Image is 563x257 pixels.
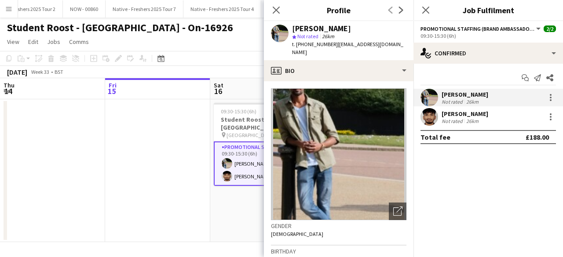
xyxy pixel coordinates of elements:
button: Native - Freshers 2025 Tour 7 [106,0,183,18]
div: Bio [264,60,413,81]
app-card-role: Promotional Staffing (Brand Ambassadors)2/209:30-15:30 (6h)[PERSON_NAME][PERSON_NAME] [214,141,312,186]
button: Native - Freshers 2025 Tour 6 [261,0,339,18]
button: NOW - 00860 [63,0,106,18]
div: Not rated [442,98,464,105]
div: [PERSON_NAME] [292,25,351,33]
div: £188.00 [526,133,549,141]
span: 2/2 [544,25,556,32]
h3: Gender [271,222,406,230]
span: 15 [107,86,117,96]
span: Fri [109,81,117,89]
span: Not rated [297,33,318,40]
a: Comms [66,36,92,47]
div: 26km [464,98,480,105]
div: BST [55,69,63,75]
div: [PERSON_NAME] [442,90,488,98]
h1: Student Roost - [GEOGRAPHIC_DATA] - On-16926 [7,21,233,34]
span: Comms [69,38,89,46]
div: Open photos pop-in [389,203,406,220]
div: Confirmed [413,43,563,64]
h3: Student Roost - [GEOGRAPHIC_DATA] - On-16926 [214,116,312,131]
button: Native - Freshers 2025 Tour 4 [183,0,261,18]
div: [DATE] [7,68,27,76]
app-job-card: 09:30-15:30 (6h)2/2Student Roost - [GEOGRAPHIC_DATA] - On-16926 [GEOGRAPHIC_DATA]1 RolePromotiona... [214,103,312,186]
div: Not rated [442,118,464,124]
a: View [4,36,23,47]
span: | [EMAIL_ADDRESS][DOMAIN_NAME] [292,41,403,55]
h3: Job Fulfilment [413,4,563,16]
h3: Profile [264,4,413,16]
span: [DEMOGRAPHIC_DATA] [271,231,323,237]
a: Edit [25,36,42,47]
span: Promotional Staffing (Brand Ambassadors) [420,25,535,32]
h3: Birthday [271,247,406,255]
a: Jobs [44,36,64,47]
span: Thu [4,81,15,89]
div: [PERSON_NAME] [442,110,488,118]
span: Edit [28,38,38,46]
span: 26km [320,33,336,40]
img: Crew avatar or photo [271,88,406,220]
span: Sat [214,81,223,89]
span: 14 [2,86,15,96]
span: Week 33 [29,69,51,75]
span: View [7,38,19,46]
div: 26km [464,118,480,124]
span: t. [PHONE_NUMBER] [292,41,338,47]
span: 16 [212,86,223,96]
button: Promotional Staffing (Brand Ambassadors) [420,25,542,32]
div: Total fee [420,133,450,141]
div: 09:30-15:30 (6h) [420,33,556,39]
span: [GEOGRAPHIC_DATA] [227,132,275,138]
span: Jobs [47,38,60,46]
span: 09:30-15:30 (6h) [221,108,256,115]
